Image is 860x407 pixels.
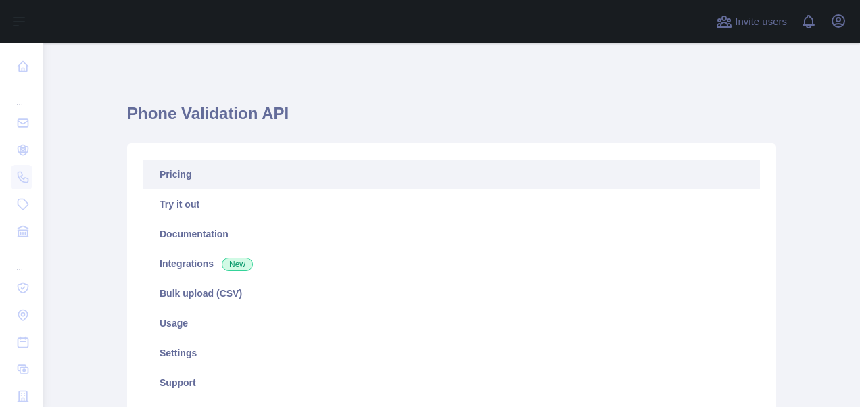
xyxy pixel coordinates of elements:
a: Integrations New [143,249,760,279]
button: Invite users [713,11,790,32]
h1: Phone Validation API [127,103,776,135]
a: Support [143,368,760,398]
div: ... [11,81,32,108]
a: Usage [143,308,760,338]
a: Settings [143,338,760,368]
span: New [222,258,253,271]
a: Pricing [143,160,760,189]
div: ... [11,246,32,273]
a: Try it out [143,189,760,219]
span: Invite users [735,14,787,30]
a: Documentation [143,219,760,249]
a: Bulk upload (CSV) [143,279,760,308]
